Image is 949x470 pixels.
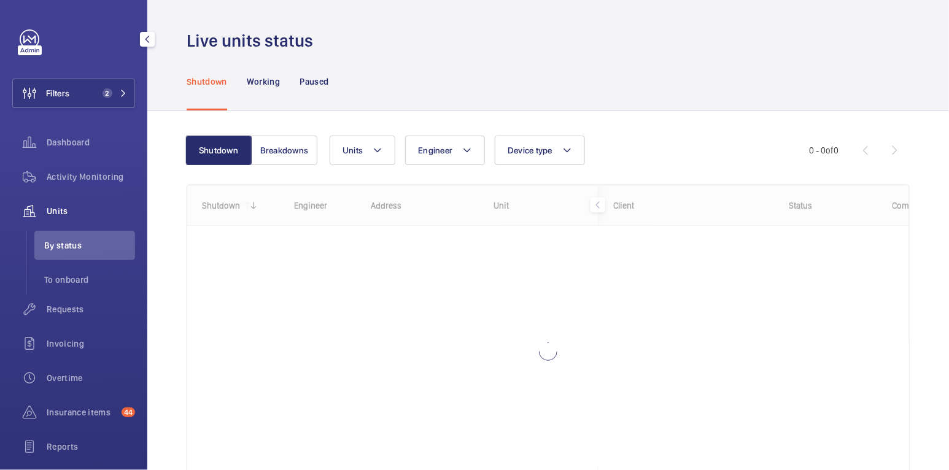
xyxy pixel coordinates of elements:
span: 44 [122,407,135,417]
span: Filters [46,87,69,99]
button: Engineer [405,136,485,165]
span: Units [343,145,363,155]
span: Reports [47,441,135,453]
span: Engineer [418,145,452,155]
span: Requests [47,303,135,315]
p: Paused [300,75,328,88]
button: Device type [495,136,585,165]
button: Shutdown [185,136,252,165]
span: Activity Monitoring [47,171,135,183]
span: of [826,145,834,155]
span: Units [47,205,135,217]
button: Filters2 [12,79,135,108]
p: Shutdown [187,75,227,88]
span: Overtime [47,372,135,384]
span: Device type [508,145,552,155]
span: 0 - 0 0 [809,146,839,155]
button: Breakdowns [251,136,317,165]
span: Dashboard [47,136,135,148]
span: Invoicing [47,337,135,350]
span: Insurance items [47,406,117,418]
span: 2 [103,88,112,98]
span: By status [44,239,135,252]
span: To onboard [44,274,135,286]
p: Working [247,75,280,88]
button: Units [330,136,395,165]
h1: Live units status [187,29,320,52]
